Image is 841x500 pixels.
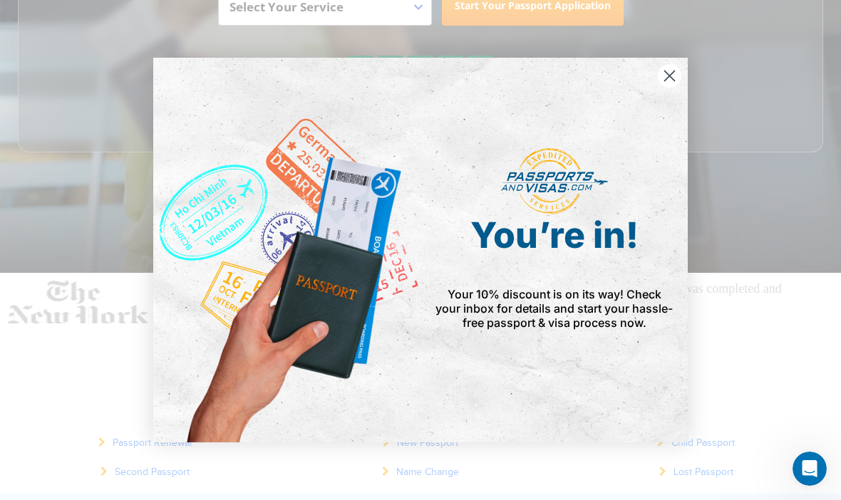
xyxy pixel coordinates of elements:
[435,287,673,330] span: Your 10% discount is on its way! Check your inbox for details and start your hassle-free passport...
[793,452,827,486] iframe: Intercom live chat
[657,63,682,88] button: Close dialog
[470,214,639,256] span: You’re in!
[501,148,608,215] img: passports and visas
[153,58,420,442] img: de9cda0d-0715-46ca-9a25-073762a91ba7.png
